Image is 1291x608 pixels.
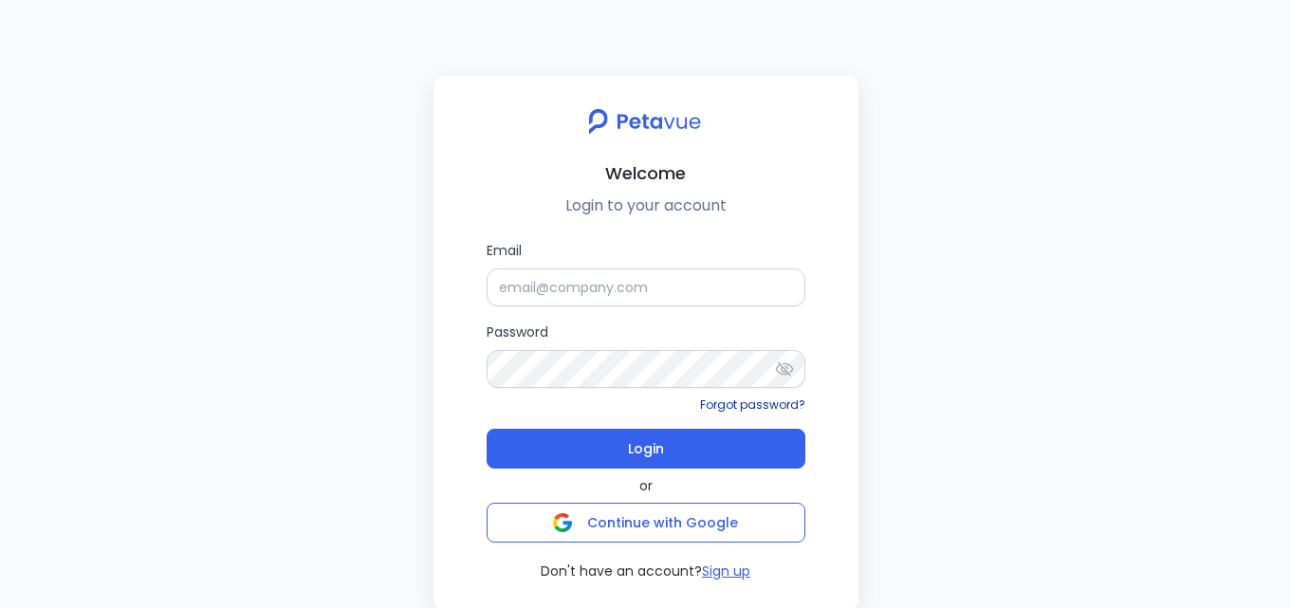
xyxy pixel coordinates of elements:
span: Continue with Google [587,513,738,532]
input: Password [487,350,805,388]
p: Login to your account [449,194,843,217]
button: Sign up [702,562,750,580]
a: Forgot password? [700,396,805,413]
span: Login [628,435,664,462]
h2: Welcome [449,159,843,187]
input: Email [487,268,805,306]
button: Continue with Google [487,503,805,543]
button: Login [487,429,805,469]
label: Email [487,240,805,306]
span: or [639,476,653,495]
img: petavue logo [577,99,714,144]
label: Password [487,322,805,388]
span: Don't have an account? [541,562,702,580]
